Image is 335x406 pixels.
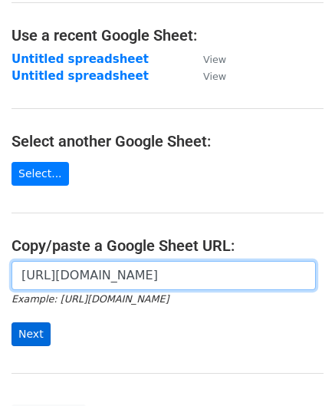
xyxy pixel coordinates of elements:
[203,54,226,65] small: View
[258,332,335,406] iframe: Chat Widget
[11,132,324,150] h4: Select another Google Sheet:
[11,69,149,83] a: Untitled spreadsheet
[188,69,226,83] a: View
[188,52,226,66] a: View
[11,26,324,45] h4: Use a recent Google Sheet:
[11,322,51,346] input: Next
[11,293,169,305] small: Example: [URL][DOMAIN_NAME]
[203,71,226,82] small: View
[11,236,324,255] h4: Copy/paste a Google Sheet URL:
[11,261,316,290] input: Paste your Google Sheet URL here
[11,162,69,186] a: Select...
[11,52,149,66] a: Untitled spreadsheet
